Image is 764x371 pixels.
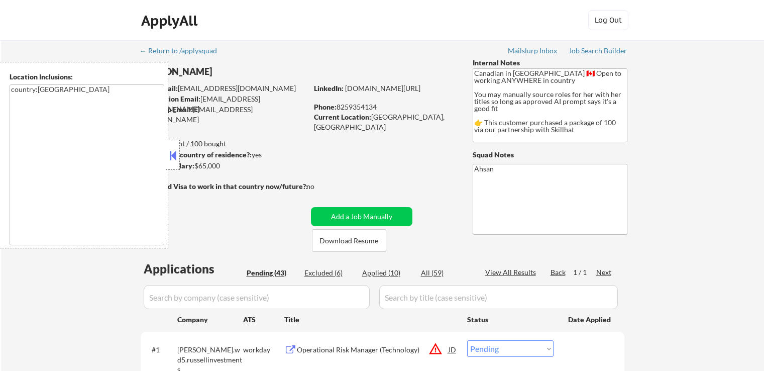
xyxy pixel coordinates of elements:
strong: Phone: [314,103,337,111]
button: Download Resume [312,229,386,252]
div: 1 / 1 [573,267,596,277]
div: no [306,181,335,192]
div: Title [284,315,458,325]
div: Company [177,315,243,325]
div: Applications [144,263,243,275]
div: Next [596,267,612,277]
div: Back [551,267,567,277]
div: [PERSON_NAME] [141,65,347,78]
div: 8259354134 [314,102,456,112]
a: ← Return to /applysquad [140,47,227,57]
div: 0 sent / 100 bought [140,139,307,149]
div: Pending (43) [247,268,297,278]
strong: LinkedIn: [314,84,344,92]
a: Mailslurp Inbox [508,47,558,57]
div: Mailslurp Inbox [508,47,558,54]
strong: Can work in country of residence?: [140,150,252,159]
div: [EMAIL_ADDRESS][DOMAIN_NAME] [141,94,307,114]
div: Operational Risk Manager (Technology) [297,345,449,355]
div: Date Applied [568,315,612,325]
div: View All Results [485,267,539,277]
div: All (59) [421,268,471,278]
div: $65,000 [140,161,307,171]
input: Search by title (case sensitive) [379,285,618,309]
div: yes [140,150,304,160]
input: Search by company (case sensitive) [144,285,370,309]
div: workday [243,345,284,355]
div: JD [448,340,458,358]
div: Status [467,310,554,328]
button: Log Out [588,10,628,30]
a: [DOMAIN_NAME][URL] [345,84,420,92]
div: ATS [243,315,284,325]
div: Job Search Builder [569,47,627,54]
div: Squad Notes [473,150,627,160]
div: Applied (10) [362,268,412,278]
strong: Will need Visa to work in that country now/future?: [141,182,308,191]
button: Add a Job Manually [311,207,412,226]
div: Location Inclusions: [10,72,164,82]
div: #1 [152,345,169,355]
button: warning_amber [428,342,443,356]
div: [EMAIL_ADDRESS][DOMAIN_NAME] [141,105,307,124]
div: [EMAIL_ADDRESS][DOMAIN_NAME] [141,83,307,94]
div: [GEOGRAPHIC_DATA], [GEOGRAPHIC_DATA] [314,112,456,132]
a: Job Search Builder [569,47,627,57]
strong: Current Location: [314,113,371,121]
div: ← Return to /applysquad [140,47,227,54]
div: Internal Notes [473,58,627,68]
div: Excluded (6) [304,268,355,278]
div: ApplyAll [141,12,200,29]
